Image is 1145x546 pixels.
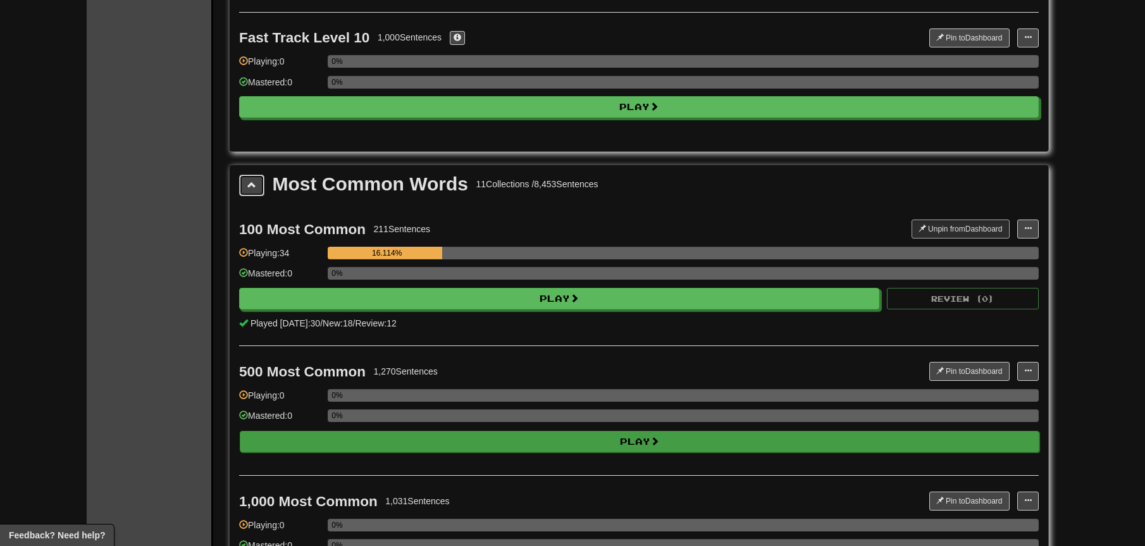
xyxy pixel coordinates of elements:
div: Playing: 0 [239,55,321,76]
button: Pin toDashboard [929,28,1010,47]
button: Pin toDashboard [929,492,1010,511]
button: Play [239,96,1039,118]
div: 211 Sentences [374,223,431,235]
span: Open feedback widget [9,529,105,542]
div: Playing: 0 [239,389,321,410]
div: 1,000 Sentences [378,31,442,44]
div: 1,000 Most Common [239,493,378,509]
button: Play [240,431,1039,452]
span: Review: 12 [355,318,396,328]
div: 500 Most Common [239,364,366,380]
span: / [353,318,356,328]
div: Mastered: 0 [239,409,321,430]
div: Mastered: 0 [239,267,321,288]
div: Mastered: 0 [239,76,321,97]
button: Play [239,288,879,309]
div: Most Common Words [273,175,468,194]
span: Played [DATE]: 30 [251,318,320,328]
button: Unpin fromDashboard [912,220,1010,239]
div: 1,031 Sentences [385,495,449,507]
div: 11 Collections / 8,453 Sentences [476,178,598,190]
span: New: 18 [323,318,352,328]
div: 16.114% [331,247,442,259]
button: Pin toDashboard [929,362,1010,381]
div: Fast Track Level 10 [239,30,369,46]
div: 1,270 Sentences [374,365,438,378]
span: / [320,318,323,328]
div: 100 Most Common [239,221,366,237]
div: Playing: 0 [239,519,321,540]
div: Playing: 34 [239,247,321,268]
button: Review (0) [887,288,1039,309]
